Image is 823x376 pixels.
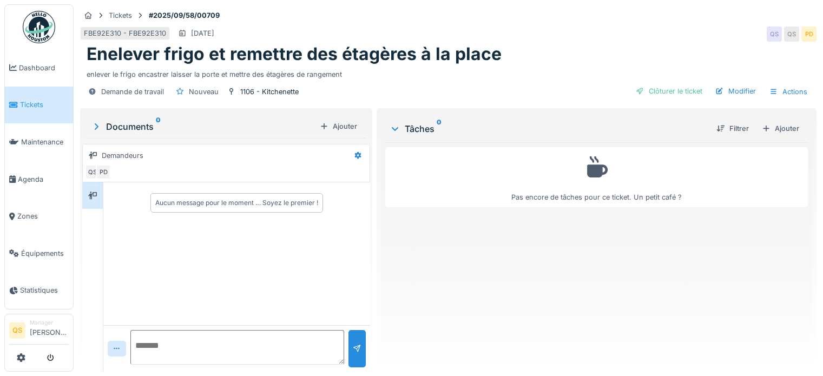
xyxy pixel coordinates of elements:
div: QS [85,164,100,180]
span: Maintenance [21,137,69,147]
div: Manager [30,319,69,327]
span: Agenda [18,174,69,184]
div: FBE92E310 - FBE92E310 [84,28,166,38]
div: Ajouter [758,121,804,136]
sup: 0 [437,122,442,135]
div: Documents [91,120,315,133]
div: enlever le frigo encastrer laisser la porte et mettre des étagères de rangement [87,65,810,80]
span: Zones [17,211,69,221]
a: Statistiques [5,272,73,309]
div: Tickets [109,10,132,21]
div: Tâches [390,122,708,135]
div: Ajouter [315,119,361,134]
h1: Enelever frigo et remettre des étagères à la place [87,44,502,64]
div: Pas encore de tâches pour ce ticket. Un petit café ? [392,152,801,202]
li: [PERSON_NAME] [30,319,69,342]
div: Nouveau [189,87,219,97]
div: Demandeurs [102,150,143,161]
a: QS Manager[PERSON_NAME] [9,319,69,345]
div: [DATE] [191,28,214,38]
div: Modifier [711,84,760,98]
div: 1106 - Kitchenette [240,87,299,97]
span: Tickets [20,100,69,110]
li: QS [9,322,25,339]
div: QS [784,27,799,42]
strong: #2025/09/58/00709 [144,10,224,21]
div: Actions [765,84,812,100]
div: Filtrer [712,121,753,136]
div: PD [96,164,111,180]
sup: 0 [156,120,161,133]
a: Équipements [5,235,73,272]
a: Maintenance [5,123,73,161]
a: Agenda [5,161,73,198]
div: Demande de travail [101,87,164,97]
img: Badge_color-CXgf-gQk.svg [23,11,55,43]
div: QS [767,27,782,42]
span: Statistiques [20,285,69,295]
a: Dashboard [5,49,73,87]
span: Dashboard [19,63,69,73]
a: Zones [5,197,73,235]
div: Clôturer le ticket [631,84,707,98]
div: PD [801,27,817,42]
a: Tickets [5,87,73,124]
span: Équipements [21,248,69,259]
div: Aucun message pour le moment … Soyez le premier ! [155,198,318,208]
